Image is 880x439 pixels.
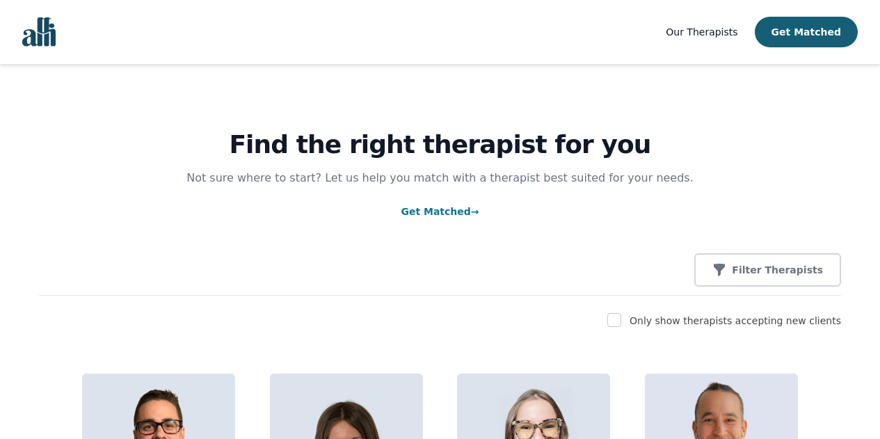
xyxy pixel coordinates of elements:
[39,131,841,159] h1: Find the right therapist for you
[22,17,56,47] img: alli logo
[630,315,841,326] label: Only show therapists accepting new clients
[471,206,479,217] span: →
[694,253,841,287] button: Filter Therapists
[666,24,737,40] a: Our Therapists
[173,170,707,186] p: Not sure where to start? Let us help you match with a therapist best suited for your needs.
[401,206,479,217] a: Get Matched
[755,17,858,47] button: Get Matched
[666,26,737,38] span: Our Therapists
[732,263,823,277] p: Filter Therapists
